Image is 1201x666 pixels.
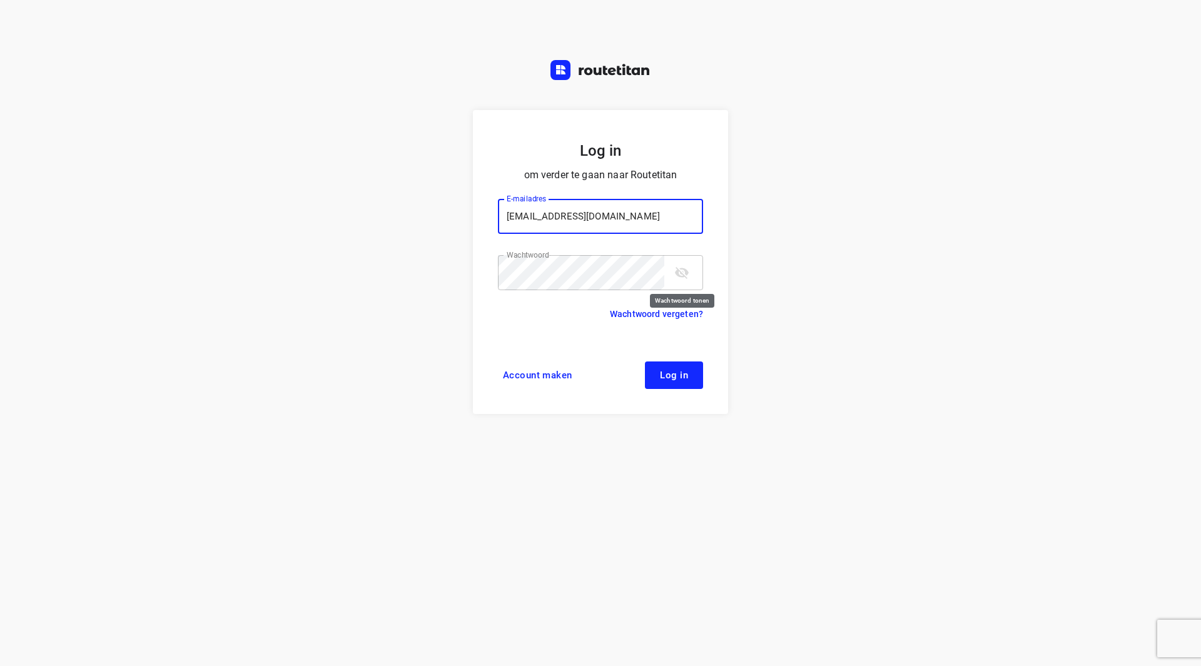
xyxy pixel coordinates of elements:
a: Account maken [498,361,577,389]
a: Wachtwoord vergeten? [610,306,703,321]
span: Account maken [503,370,572,380]
button: toggle password visibility [669,260,694,285]
img: Routetitan [550,60,651,80]
p: om verder te gaan naar Routetitan [498,166,703,184]
a: Routetitan [550,60,651,83]
span: Log in [660,370,688,380]
h5: Log in [498,140,703,161]
button: Log in [645,361,703,389]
